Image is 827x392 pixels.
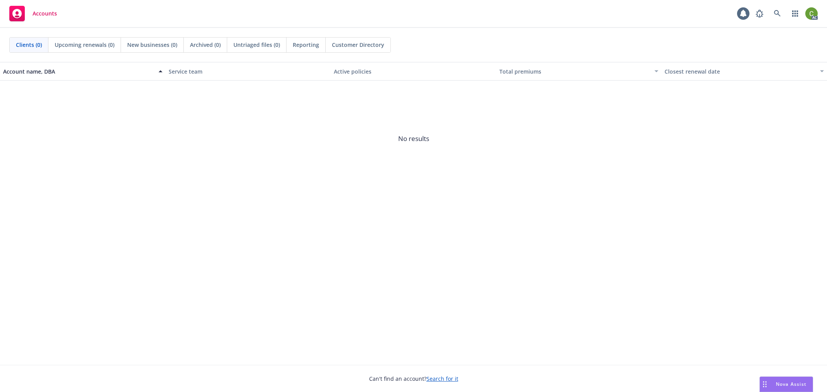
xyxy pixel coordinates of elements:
div: Account name, DBA [3,67,154,76]
span: Clients (0) [16,41,42,49]
div: Active policies [334,67,493,76]
div: Closest renewal date [665,67,815,76]
a: Search for it [426,375,458,382]
button: Nova Assist [760,377,813,392]
img: photo [805,7,818,20]
span: New businesses (0) [127,41,177,49]
span: Accounts [33,10,57,17]
a: Search [770,6,785,21]
div: Total premiums [499,67,650,76]
span: Archived (0) [190,41,221,49]
a: Accounts [6,3,60,24]
a: Switch app [787,6,803,21]
div: Drag to move [760,377,770,392]
span: Customer Directory [332,41,384,49]
button: Service team [166,62,331,81]
a: Report a Bug [752,6,767,21]
span: Untriaged files (0) [233,41,280,49]
span: Upcoming renewals (0) [55,41,114,49]
button: Total premiums [496,62,662,81]
button: Active policies [331,62,496,81]
span: Reporting [293,41,319,49]
div: Service team [169,67,328,76]
span: Can't find an account? [369,375,458,383]
span: Nova Assist [776,381,806,387]
button: Closest renewal date [661,62,827,81]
